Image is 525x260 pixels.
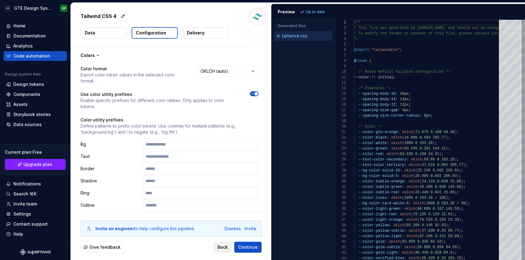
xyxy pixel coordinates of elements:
[335,86,346,91] div: 13
[214,242,232,253] button: Back
[358,163,406,167] span: --text-color-tertiary:
[4,51,67,61] a: Code automation
[20,249,50,255] a: Supernova Logo
[387,152,398,156] span: oklch
[4,21,67,31] a: Home
[431,174,441,178] span: 0.002
[4,41,67,51] a: Analytics
[358,125,382,129] span: /* Color */
[335,146,346,151] div: 24
[354,26,463,30] span: * This file was generated by [DOMAIN_NAME] and sho
[435,218,446,222] span: 0.158
[400,92,409,96] span: 16px
[413,174,415,178] span: (
[391,146,402,151] span: oklch
[428,152,439,156] span: 24.51
[13,191,36,197] div: Search ⌘K
[431,130,441,134] span: 0.189
[13,211,31,217] div: Settings
[13,23,26,29] div: Home
[406,185,417,189] span: oklch
[13,121,42,128] div: Data sources
[417,185,419,189] span: (
[81,72,187,84] p: Export color token values in the selected color format.
[444,130,455,134] span: 48.38
[225,226,241,232] button: Dismiss
[358,201,411,206] span: --bg-color-card-white-5:
[335,80,346,86] div: 12
[13,231,23,237] div: Help
[95,226,195,232] div: to help configure this pipeline.
[463,26,525,30] span: uld not be changed manually.
[420,141,433,145] span: 263.28
[459,207,461,211] span: )
[335,223,346,228] div: 38
[335,20,346,25] div: 1
[402,174,413,178] span: oklch
[420,218,433,222] span: 76.51%
[335,195,346,201] div: 33
[413,212,426,216] span: 70.22%
[455,212,457,216] span: ;
[448,196,450,200] span: ;
[358,218,404,222] span: --color-light-orange:
[335,102,346,107] div: 16
[437,179,448,184] span: 0.039
[428,212,439,216] span: 0.159
[417,218,419,222] span: (
[411,157,422,162] span: oklch
[136,30,166,36] p: Configuration
[441,157,455,162] span: 263.28
[358,92,398,96] span: --spacing-body-16:
[335,124,346,129] div: 20
[4,209,67,219] a: Settings
[404,141,413,145] span: 100%
[402,190,413,195] span: oklch
[335,168,346,173] div: 28
[411,212,413,216] span: (
[238,244,258,250] span: Continue
[404,223,406,227] span: (
[468,201,470,206] span: ;
[415,196,417,200] span: 0
[400,152,413,156] span: 64.82%
[335,140,346,146] div: 23
[463,179,465,184] span: ;
[358,152,384,156] span: --color-red:
[422,223,433,227] span: 0.146
[433,168,444,173] span: 0.002
[356,59,367,63] span: theme
[441,152,444,156] span: ;
[413,201,424,206] span: oklch
[358,223,391,227] span: --color-yellow:
[335,206,346,212] div: 35
[369,59,371,63] span: {
[444,174,457,178] span: 286.03
[335,228,346,234] div: 39
[400,212,411,216] span: oklch
[358,130,400,134] span: --color-gte-orange:
[420,179,422,184] span: (
[4,5,12,12] div: LL
[358,103,398,107] span: --spacing-body-12:
[335,47,346,53] div: 6
[448,185,461,189] span: 145.68
[13,201,37,207] div: Invite team
[409,163,420,167] span: oklch
[457,190,459,195] span: ;
[444,190,455,195] span: 15.85
[1,2,69,15] button: LLGTE Design SystemGP
[461,207,463,211] span: ;
[417,207,430,211] span: 86.08%
[358,108,400,112] span: --spacing-size-gap:
[4,100,67,109] a: Assets
[358,207,402,211] span: --color-light-green:
[461,168,463,173] span: ;
[461,229,463,233] span: ;
[465,201,468,206] span: )
[426,201,435,206] span: 100%
[81,153,141,160] p: Text
[404,146,417,151] span: 83.24%
[335,113,346,118] div: 18
[455,157,457,162] span: )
